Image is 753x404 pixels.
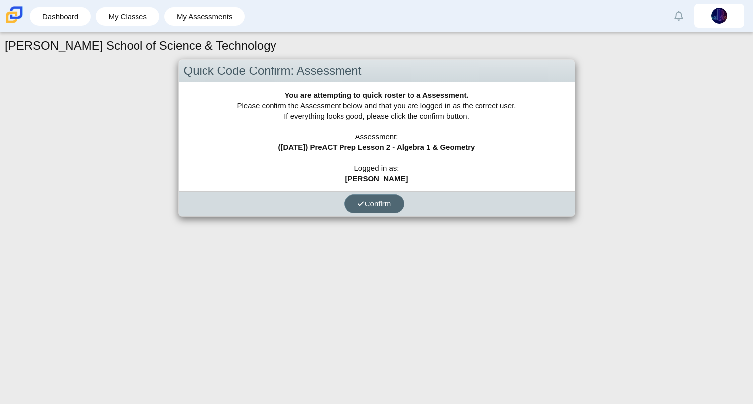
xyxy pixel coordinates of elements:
img: nishon.felker.ClfNor [711,8,727,24]
a: Alerts [668,5,689,27]
b: ([DATE]) PreACT Prep Lesson 2 - Algebra 1 & Geometry [278,143,475,151]
b: You are attempting to quick roster to a Assessment. [284,91,468,99]
img: Carmen School of Science & Technology [4,4,25,25]
button: Confirm [344,194,404,213]
h1: [PERSON_NAME] School of Science & Technology [5,37,276,54]
b: [PERSON_NAME] [345,174,408,183]
a: Carmen School of Science & Technology [4,18,25,27]
span: Confirm [357,200,391,208]
div: Quick Code Confirm: Assessment [179,60,575,83]
a: My Classes [101,7,154,26]
a: nishon.felker.ClfNor [694,4,744,28]
div: Please confirm the Assessment below and that you are logged in as the correct user. If everything... [179,82,575,191]
a: Dashboard [35,7,86,26]
a: My Assessments [169,7,240,26]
